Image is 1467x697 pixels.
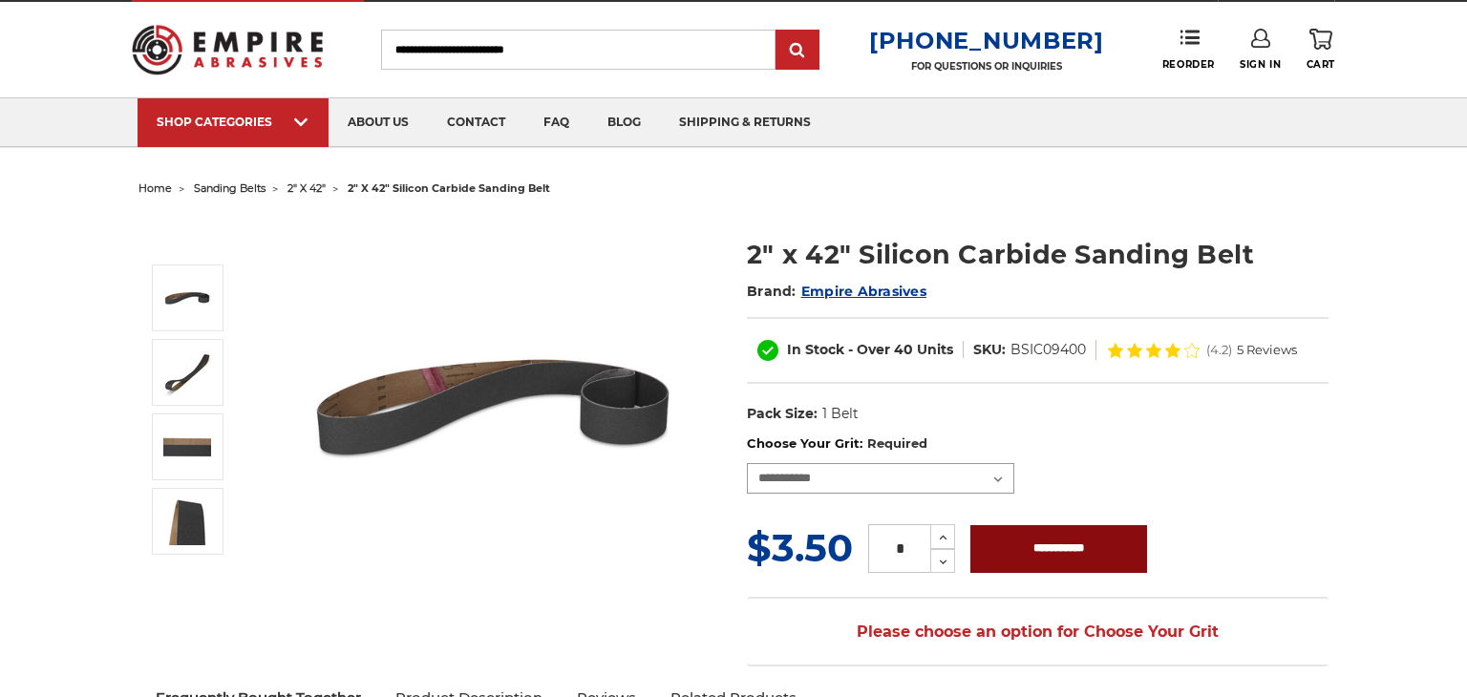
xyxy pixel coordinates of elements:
a: contact [428,98,524,147]
img: Empire Abrasives [132,12,323,87]
a: Cart [1307,29,1335,71]
img: 2" x 42" Silicon Carbide File Belt [303,216,685,598]
a: 2" x 42" [287,181,326,195]
a: blog [588,98,660,147]
img: 2" x 42" Silicon Carbide Sanding Belt [163,348,211,396]
img: 2" x 42" Silicon Carbide File Belt [163,274,211,322]
input: Submit [778,32,817,70]
a: about us [329,98,428,147]
small: Required [867,435,927,451]
span: 2" x 42" silicon carbide sanding belt [348,181,550,195]
span: $3.50 [747,524,853,571]
a: Reorder [1162,29,1215,70]
span: In Stock [787,341,844,358]
dt: Pack Size: [747,404,818,424]
div: SHOP CATEGORIES [157,115,309,129]
span: Units [917,341,953,358]
a: [PHONE_NUMBER] [869,27,1104,54]
h1: 2" x 42" Silicon Carbide Sanding Belt [747,236,1329,273]
dd: 1 Belt [822,404,859,424]
a: home [138,181,172,195]
span: 5 Reviews [1237,344,1297,356]
img: 2" x 42" Sanding Belt SC [163,423,211,471]
a: Empire Abrasives [801,283,926,300]
p: FOR QUESTIONS OR INQUIRIES [869,60,1104,73]
span: (4.2) [1206,344,1232,356]
dt: SKU: [973,340,1006,360]
a: faq [524,98,588,147]
img: 2" x 42" - Silicon Carbide Sanding Belt [163,497,211,545]
span: Please choose an option for Choose Your Grit [857,613,1219,650]
a: sanding belts [194,181,266,195]
label: Choose Your Grit: [747,434,1329,454]
span: 40 [894,341,913,358]
span: Cart [1307,58,1335,71]
span: Reorder [1162,58,1215,71]
span: Sign In [1240,58,1281,71]
span: Brand: [747,283,797,300]
a: shipping & returns [660,98,830,147]
span: - Over [848,341,890,358]
dd: BSIC09400 [1010,340,1086,360]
